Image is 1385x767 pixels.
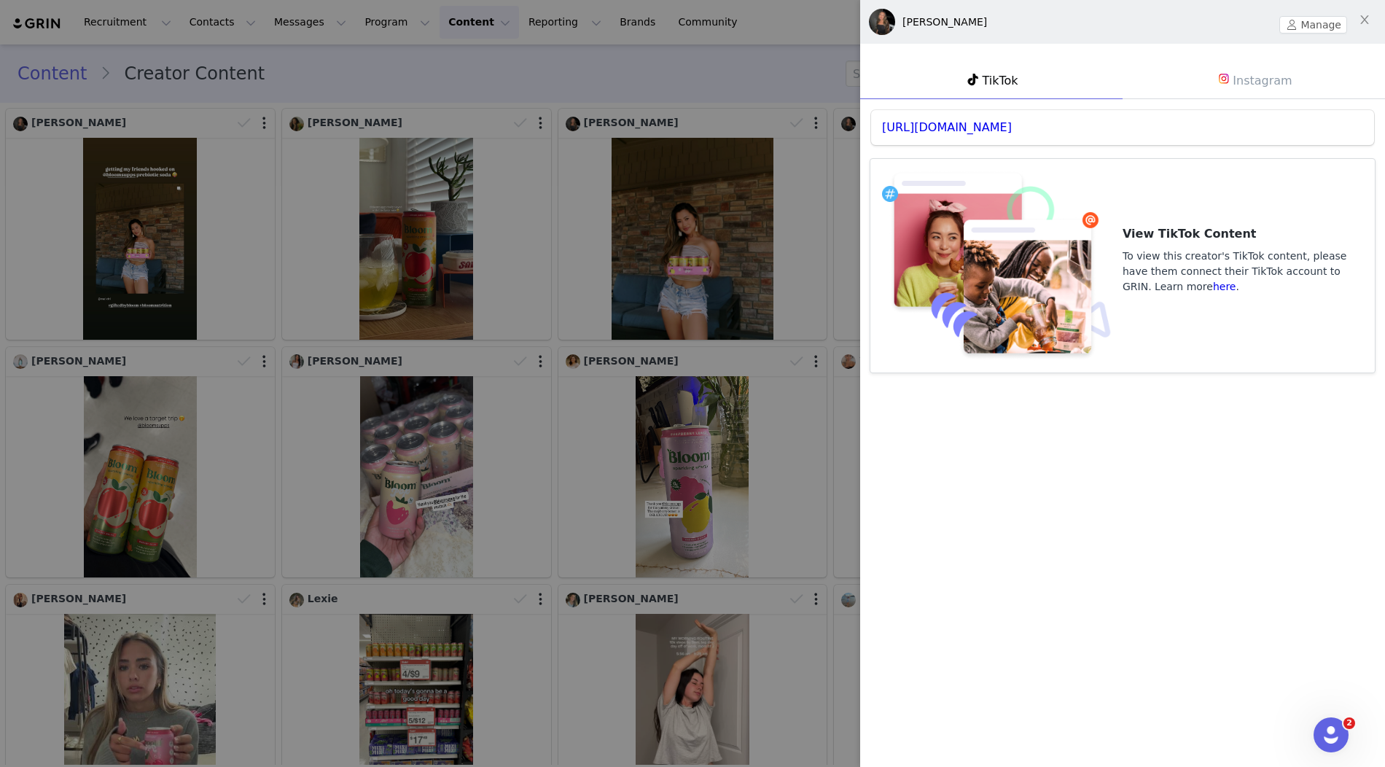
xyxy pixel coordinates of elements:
img: missingcontent.png [882,171,1123,361]
a: Instagram [1123,61,1385,99]
iframe: Intercom live chat [1314,717,1349,752]
div: [PERSON_NAME] [902,15,987,30]
h4: To view this creator's TikTok content, please have them connect their TikTok account to GRIN. Lea... [1123,249,1363,295]
span: 2 [1343,717,1355,729]
a: here [1213,281,1236,292]
img: instagram.svg [1218,73,1230,85]
i: icon: close [1359,14,1370,26]
button: Manage [1279,16,1347,34]
h3: View TikTok Content [1123,225,1363,243]
a: [URL][DOMAIN_NAME] [882,120,1012,134]
img: Melissa [869,9,895,35]
a: TikTok [860,62,1123,99]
